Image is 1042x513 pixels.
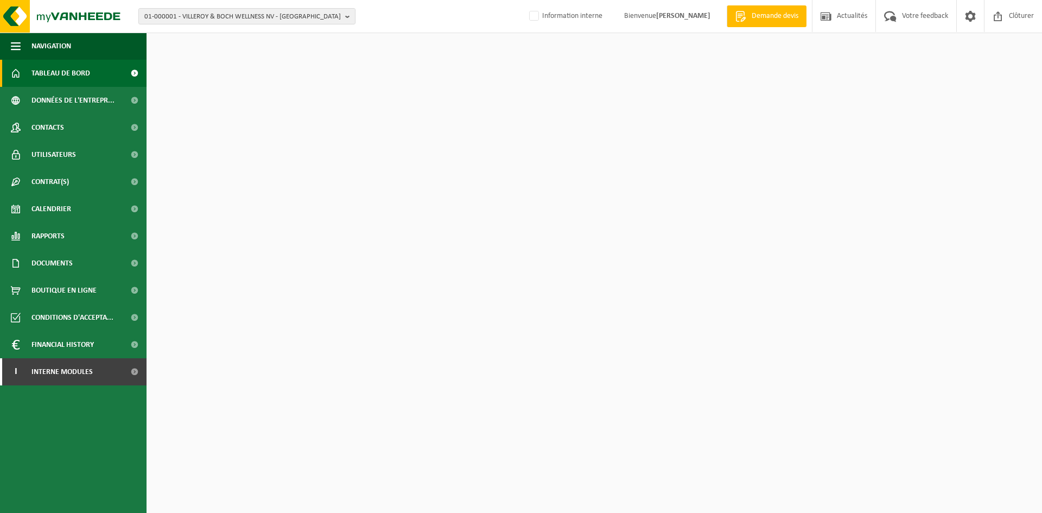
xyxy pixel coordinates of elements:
[144,9,341,25] span: 01-000001 - VILLEROY & BOCH WELLNESS NV - [GEOGRAPHIC_DATA]
[31,87,115,114] span: Données de l'entrepr...
[31,223,65,250] span: Rapports
[656,12,710,20] strong: [PERSON_NAME]
[31,331,94,358] span: Financial History
[31,277,97,304] span: Boutique en ligne
[31,168,69,195] span: Contrat(s)
[527,8,602,24] label: Information interne
[31,250,73,277] span: Documents
[749,11,801,22] span: Demande devis
[31,60,90,87] span: Tableau de bord
[31,33,71,60] span: Navigation
[31,304,113,331] span: Conditions d'accepta...
[138,8,355,24] button: 01-000001 - VILLEROY & BOCH WELLNESS NV - [GEOGRAPHIC_DATA]
[31,358,93,385] span: Interne modules
[31,195,71,223] span: Calendrier
[727,5,806,27] a: Demande devis
[11,358,21,385] span: I
[31,114,64,141] span: Contacts
[31,141,76,168] span: Utilisateurs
